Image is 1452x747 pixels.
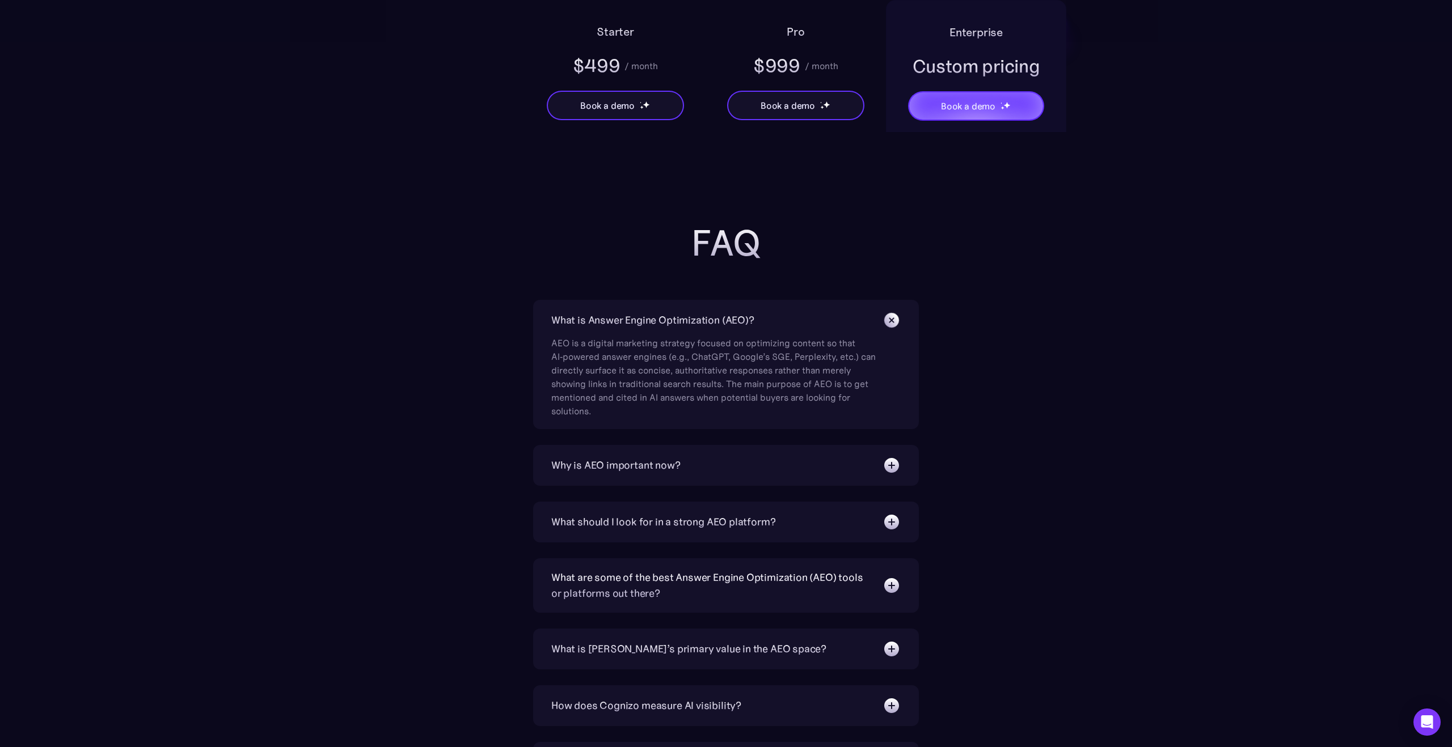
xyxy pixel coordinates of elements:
[640,101,641,103] img: star
[1001,106,1004,110] img: star
[551,641,826,657] div: What is [PERSON_NAME]’s primary value in the AEO space?
[624,59,658,73] div: / month
[551,312,754,328] div: What is Answer Engine Optimization (AEO)?
[761,99,815,112] div: Book a demo
[913,54,1040,79] div: Custom pricing
[551,570,871,601] div: What are some of the best Answer Engine Optimization (AEO) tools or platforms out there?
[727,91,864,120] a: Book a demostarstarstar
[805,59,838,73] div: / month
[640,105,644,109] img: star
[573,53,621,78] div: $499
[547,91,684,120] a: Book a demostarstarstar
[941,99,995,113] div: Book a demo
[949,23,1003,41] h2: Enterprise
[580,99,635,112] div: Book a demo
[1001,102,1002,104] img: star
[820,101,822,103] img: star
[908,91,1044,121] a: Book a demostarstarstar
[551,329,880,418] div: AEO is a digital marketing strategy focused on optimizing content so that AI‑powered answer engin...
[499,223,953,264] h2: FAQ
[820,105,824,109] img: star
[787,23,804,41] h2: Pro
[551,698,741,714] div: How does Cognizo measure AI visibility?
[1003,101,1011,109] img: star
[1413,708,1441,736] div: Open Intercom Messenger
[551,457,681,473] div: Why is AEO important now?
[753,53,800,78] div: $999
[823,101,830,108] img: star
[551,514,775,530] div: What should I look for in a strong AEO platform?
[597,23,634,41] h2: Starter
[643,101,650,108] img: star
